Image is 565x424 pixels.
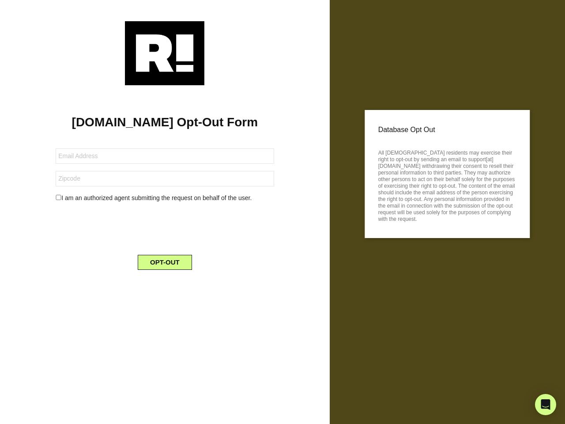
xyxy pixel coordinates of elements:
button: OPT-OUT [138,255,192,270]
p: Database Opt Out [378,123,516,136]
div: I am an authorized agent submitting the request on behalf of the user. [49,193,280,203]
iframe: reCAPTCHA [98,210,232,244]
h1: [DOMAIN_NAME] Opt-Out Form [13,115,316,130]
input: Email Address [56,148,274,164]
div: Open Intercom Messenger [535,394,556,415]
img: Retention.com [125,21,204,85]
input: Zipcode [56,171,274,186]
p: All [DEMOGRAPHIC_DATA] residents may exercise their right to opt-out by sending an email to suppo... [378,147,516,223]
